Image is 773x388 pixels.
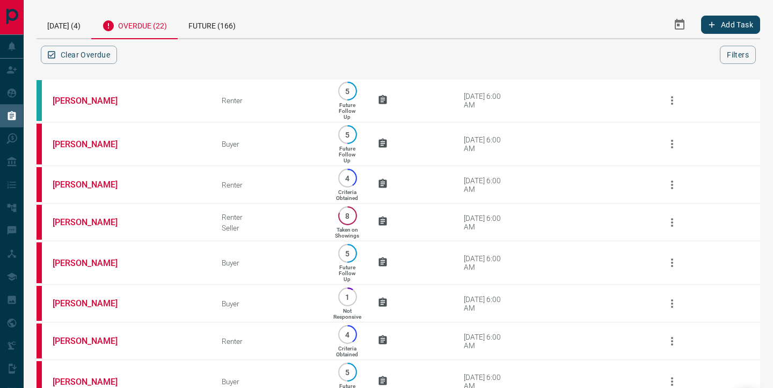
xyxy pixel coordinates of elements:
div: Renter [222,337,317,346]
div: Buyer [222,258,317,267]
p: Not Responsive [333,308,361,320]
p: Criteria Obtained [336,346,358,357]
p: 1 [344,293,352,301]
a: [PERSON_NAME] [53,96,133,106]
div: Seller [222,224,317,232]
div: Overdue (22) [91,11,178,39]
p: 4 [344,174,352,182]
div: property.ca [37,124,42,164]
a: [PERSON_NAME] [53,179,133,190]
div: [DATE] 6:00 AM [464,135,509,153]
p: 5 [344,249,352,257]
div: [DATE] 6:00 AM [464,92,509,109]
div: property.ca [37,205,42,240]
div: property.ca [37,167,42,202]
p: 8 [344,212,352,220]
a: [PERSON_NAME] [53,377,133,387]
a: [PERSON_NAME] [53,336,133,346]
p: Criteria Obtained [336,189,358,201]
div: Renter [222,213,317,221]
div: property.ca [37,286,42,321]
a: [PERSON_NAME] [53,139,133,149]
div: Future (166) [178,11,246,38]
button: Select Date Range [667,12,692,38]
a: [PERSON_NAME] [53,298,133,308]
div: condos.ca [37,80,42,121]
button: Filters [720,46,756,64]
p: 5 [344,131,352,139]
p: Future Follow Up [339,264,355,282]
div: Buyer [222,140,317,148]
a: [PERSON_NAME] [53,217,133,227]
p: Taken on Showings [335,227,359,239]
div: [DATE] 6:00 AM [464,214,509,231]
p: 5 [344,368,352,376]
div: [DATE] 6:00 AM [464,254,509,271]
p: Future Follow Up [339,146,355,163]
div: property.ca [37,242,42,283]
div: [DATE] 6:00 AM [464,176,509,193]
p: 4 [344,330,352,339]
div: Buyer [222,377,317,386]
div: Renter [222,96,317,105]
div: property.ca [37,324,42,358]
div: Renter [222,181,317,189]
div: Buyer [222,299,317,308]
div: [DATE] (4) [37,11,91,38]
button: Clear Overdue [41,46,117,64]
div: [DATE] 6:00 AM [464,295,509,312]
a: [PERSON_NAME] [53,258,133,268]
p: Future Follow Up [339,102,355,120]
p: 5 [344,87,352,95]
div: [DATE] 6:00 AM [464,333,509,350]
button: Add Task [701,16,760,34]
